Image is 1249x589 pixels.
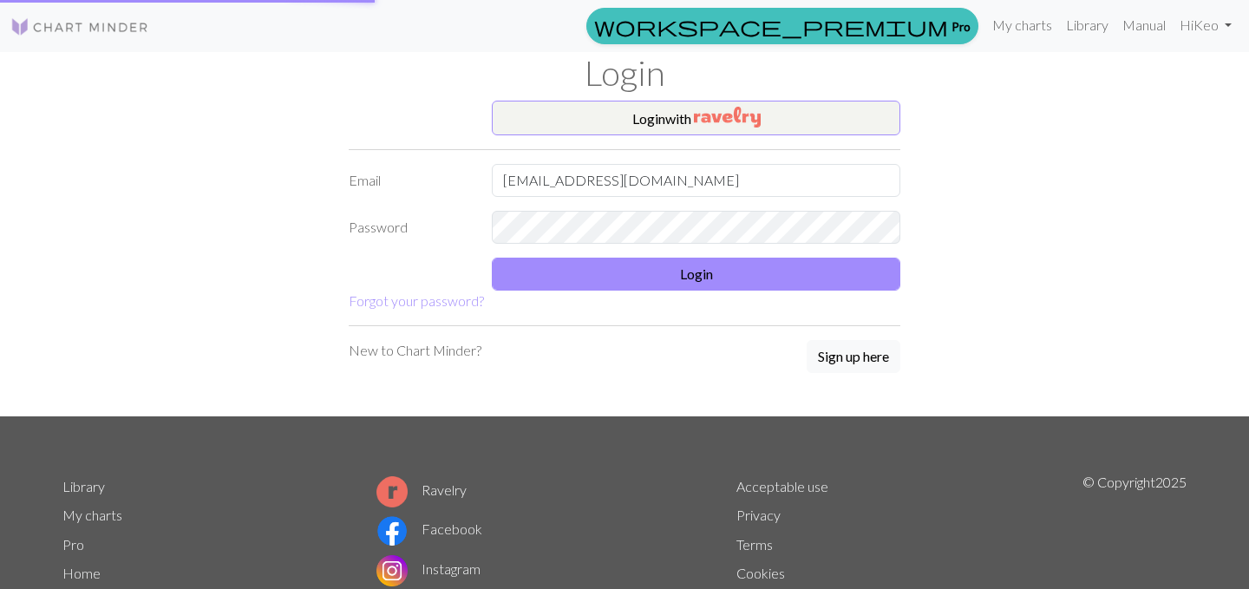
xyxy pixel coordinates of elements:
img: Facebook logo [376,515,408,546]
h1: Login [52,52,1197,94]
a: Library [1059,8,1115,43]
a: Forgot your password? [349,292,484,309]
a: Library [62,478,105,494]
button: Loginwith [492,101,900,135]
a: Pro [62,536,84,553]
a: Privacy [736,507,781,523]
img: Instagram logo [376,555,408,586]
a: Cookies [736,565,785,581]
img: Ravelry logo [376,476,408,507]
button: Login [492,258,900,291]
a: Ravelry [376,481,467,498]
img: Logo [10,16,149,37]
img: Ravelry [694,107,761,128]
button: Sign up here [807,340,900,373]
a: Sign up here [807,340,900,375]
a: Pro [586,8,978,44]
a: Facebook [376,520,482,537]
a: Instagram [376,560,481,577]
span: workspace_premium [594,14,948,38]
a: Manual [1115,8,1173,43]
label: Email [338,164,481,197]
a: HiKeo [1173,8,1239,43]
iframe: chat widget [1176,520,1232,572]
a: My charts [985,8,1059,43]
label: Password [338,211,481,244]
p: New to Chart Minder? [349,340,481,361]
a: My charts [62,507,122,523]
a: Acceptable use [736,478,828,494]
a: Terms [736,536,773,553]
a: Home [62,565,101,581]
